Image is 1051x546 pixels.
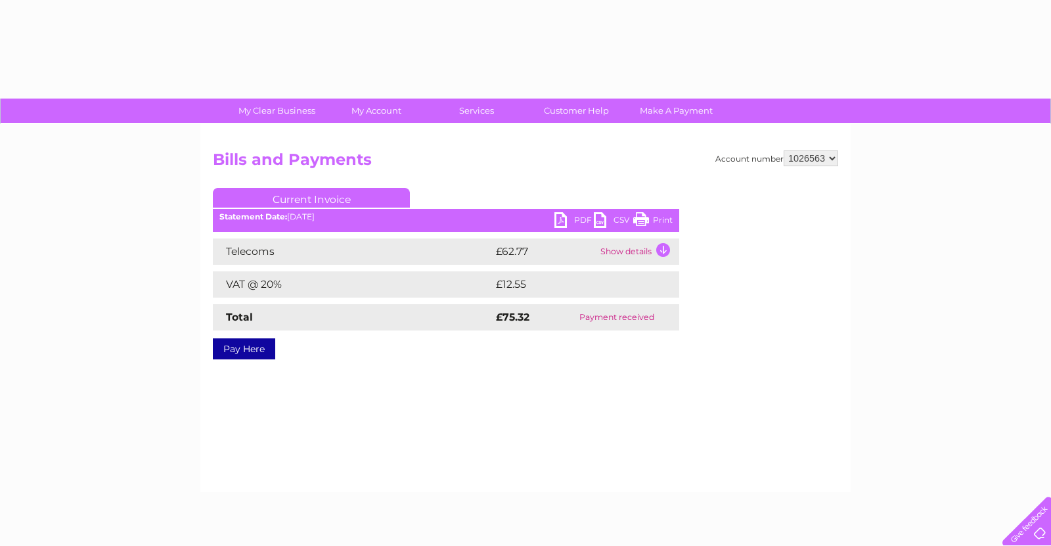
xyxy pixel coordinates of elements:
a: Customer Help [522,99,631,123]
strong: £75.32 [496,311,529,323]
a: CSV [594,212,633,231]
a: Print [633,212,673,231]
td: Payment received [554,304,679,330]
strong: Total [226,311,253,323]
td: £12.55 [493,271,651,298]
div: [DATE] [213,212,679,221]
td: Telecoms [213,239,493,265]
td: VAT @ 20% [213,271,493,298]
b: Statement Date: [219,212,287,221]
a: PDF [554,212,594,231]
a: Current Invoice [213,188,410,208]
h2: Bills and Payments [213,150,838,175]
a: Pay Here [213,338,275,359]
td: £62.77 [493,239,597,265]
a: My Clear Business [223,99,331,123]
a: My Account [323,99,431,123]
div: Account number [715,150,838,166]
a: Make A Payment [622,99,730,123]
td: Show details [597,239,679,265]
a: Services [422,99,531,123]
